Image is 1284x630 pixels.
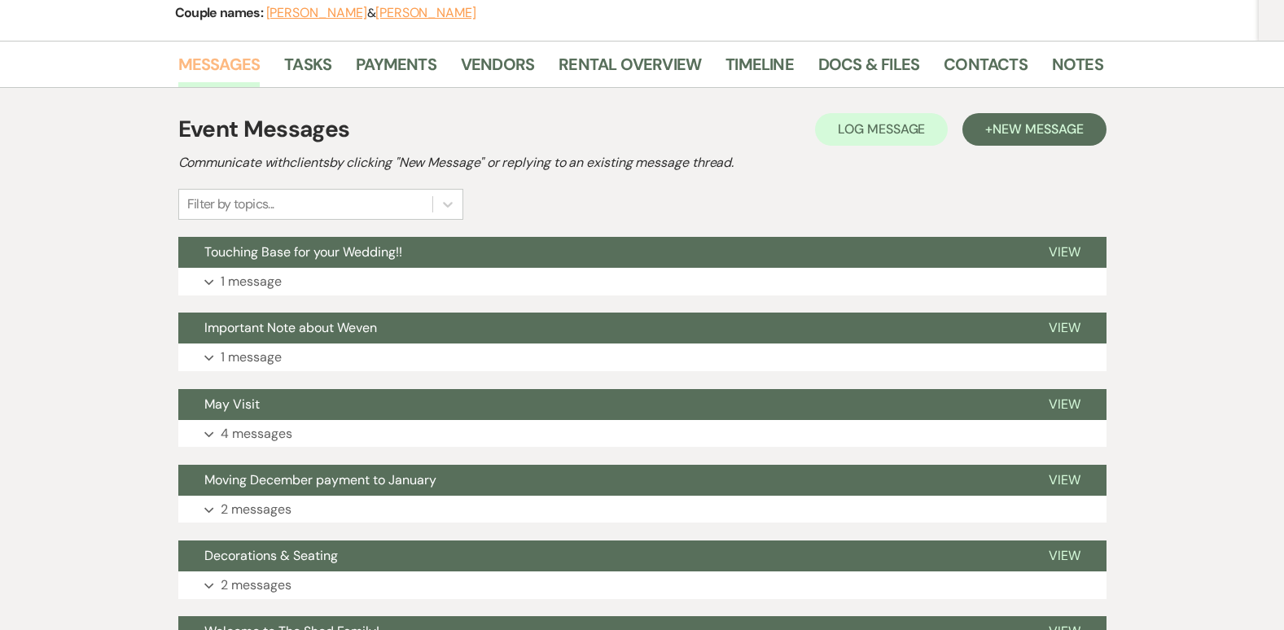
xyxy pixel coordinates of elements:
[204,471,436,488] span: Moving December payment to January
[178,313,1023,343] button: Important Note about Weven
[178,420,1107,448] button: 4 messages
[1049,243,1080,260] span: View
[1023,465,1107,496] button: View
[221,575,291,596] p: 2 messages
[178,389,1023,420] button: May Visit
[1023,237,1107,268] button: View
[1049,547,1080,564] span: View
[187,195,274,214] div: Filter by topics...
[221,271,282,292] p: 1 message
[178,112,350,147] h1: Event Messages
[993,120,1083,138] span: New Message
[266,5,476,21] span: &
[178,153,1107,173] h2: Communicate with clients by clicking "New Message" or replying to an existing message thread.
[1052,51,1103,87] a: Notes
[1049,396,1080,413] span: View
[221,423,292,444] p: 4 messages
[178,465,1023,496] button: Moving December payment to January
[178,540,1023,571] button: Decorations & Seating
[461,51,534,87] a: Vendors
[944,51,1028,87] a: Contacts
[204,547,338,564] span: Decorations & Seating
[175,4,266,21] span: Couple names:
[815,113,948,146] button: Log Message
[178,571,1107,599] button: 2 messages
[962,113,1106,146] button: +New Message
[1049,471,1080,488] span: View
[204,319,377,336] span: Important Note about Weven
[1049,319,1080,336] span: View
[838,120,925,138] span: Log Message
[1023,540,1107,571] button: View
[559,51,701,87] a: Rental Overview
[178,51,261,87] a: Messages
[356,51,436,87] a: Payments
[375,7,476,20] button: [PERSON_NAME]
[725,51,794,87] a: Timeline
[284,51,331,87] a: Tasks
[178,268,1107,295] button: 1 message
[1023,389,1107,420] button: View
[204,243,402,260] span: Touching Base for your Wedding!!
[178,343,1107,371] button: 1 message
[204,396,260,413] span: May Visit
[178,237,1023,268] button: Touching Base for your Wedding!!
[266,7,367,20] button: [PERSON_NAME]
[818,51,919,87] a: Docs & Files
[178,496,1107,523] button: 2 messages
[221,347,282,368] p: 1 message
[221,499,291,520] p: 2 messages
[1023,313,1107,343] button: View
